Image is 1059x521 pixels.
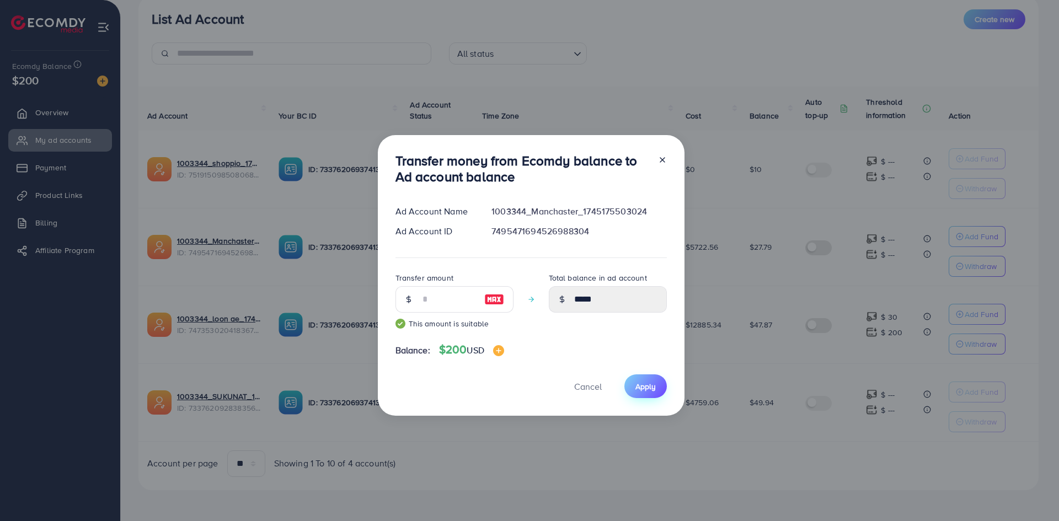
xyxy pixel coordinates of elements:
[387,225,483,238] div: Ad Account ID
[560,374,616,398] button: Cancel
[439,343,504,357] h4: $200
[395,319,405,329] img: guide
[574,380,602,393] span: Cancel
[395,153,649,185] h3: Transfer money from Ecomdy balance to Ad account balance
[387,205,483,218] div: Ad Account Name
[483,205,675,218] div: 1003344_Manchaster_1745175503024
[467,344,484,356] span: USD
[635,381,656,392] span: Apply
[549,272,647,283] label: Total balance in ad account
[493,345,504,356] img: image
[395,344,430,357] span: Balance:
[483,225,675,238] div: 7495471694526988304
[1012,471,1051,513] iframe: Chat
[624,374,667,398] button: Apply
[395,318,514,329] small: This amount is suitable
[484,293,504,306] img: image
[395,272,453,283] label: Transfer amount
